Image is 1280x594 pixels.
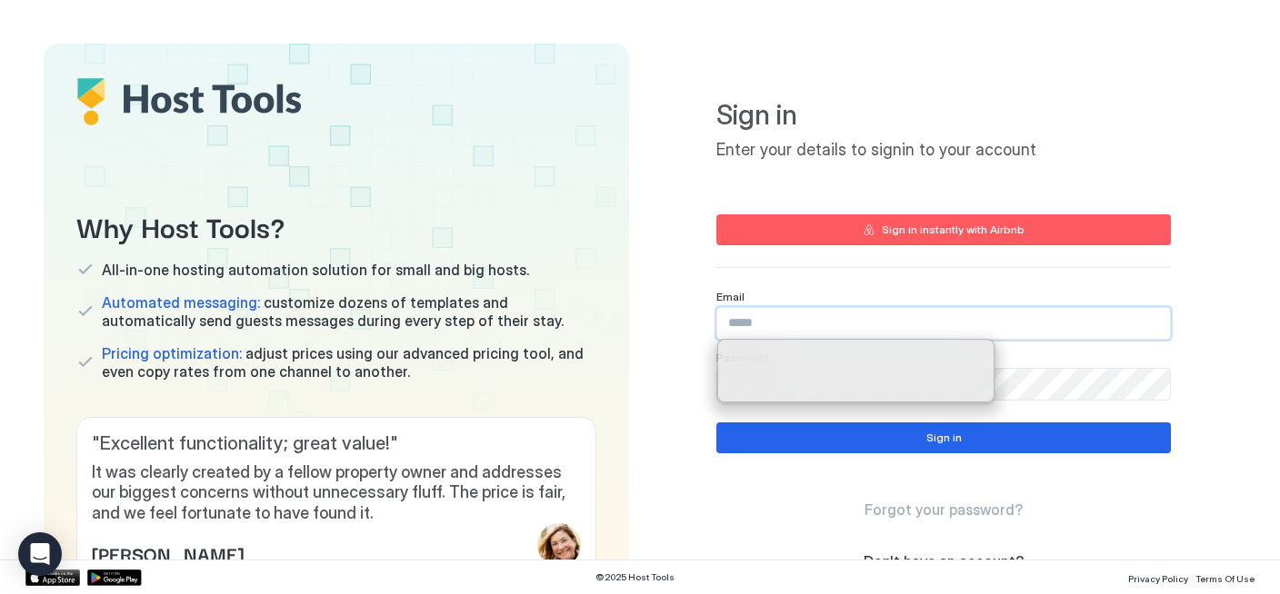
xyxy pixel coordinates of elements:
[92,540,244,567] span: [PERSON_NAME]
[716,214,1171,245] button: Sign in instantly with Airbnb
[92,462,581,524] span: It was clearly created by a fellow property owner and addresses our biggest concerns without unne...
[716,422,1171,453] button: Sign in
[1195,568,1255,587] a: Terms Of Use
[1128,568,1188,587] a: Privacy Policy
[1195,573,1255,584] span: Terms Of Use
[716,351,769,364] span: Password
[595,571,675,583] span: © 2025 Host Tools
[717,308,1170,339] input: Input Field
[102,293,596,330] span: customize dozens of templates and automatically send guests messages during every step of their s...
[87,569,142,586] a: Google Play Store
[102,261,529,279] span: All-in-one hosting automation solution for small and big hosts.
[865,500,1023,520] a: Forgot your password?
[537,523,581,567] div: profile
[716,290,745,303] span: Email
[102,344,596,381] span: adjust prices using our advanced pricing tool, and even copy rates from one channel to another.
[102,344,242,362] span: Pricing optimization:
[716,98,1171,133] span: Sign in
[882,222,1025,238] div: Sign in instantly with Airbnb
[926,430,962,446] div: Sign in
[864,552,1024,570] span: Don't have an account?
[25,569,80,586] a: App Store
[76,205,596,246] span: Why Host Tools?
[102,293,260,312] span: Automated messaging:
[92,432,581,455] span: " Excellent functionality; great value! "
[18,532,62,576] div: Open Intercom Messenger
[865,500,1023,519] span: Forgot your password?
[716,140,1171,161] span: Enter your details to signin to your account
[1128,573,1188,584] span: Privacy Policy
